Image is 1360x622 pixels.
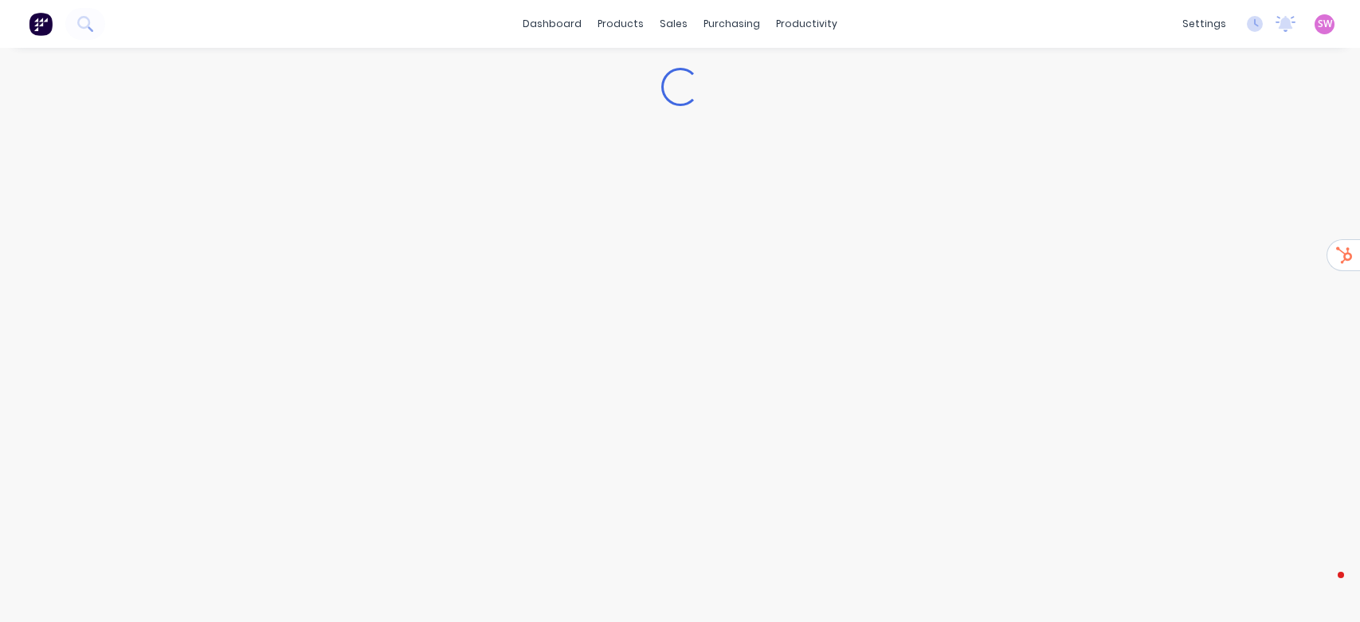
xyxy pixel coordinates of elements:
div: products [590,12,652,36]
div: settings [1174,12,1234,36]
span: SW [1318,17,1332,31]
img: Factory [29,12,53,36]
iframe: Intercom live chat [1306,568,1344,606]
a: dashboard [515,12,590,36]
div: sales [652,12,696,36]
div: productivity [768,12,845,36]
div: purchasing [696,12,768,36]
